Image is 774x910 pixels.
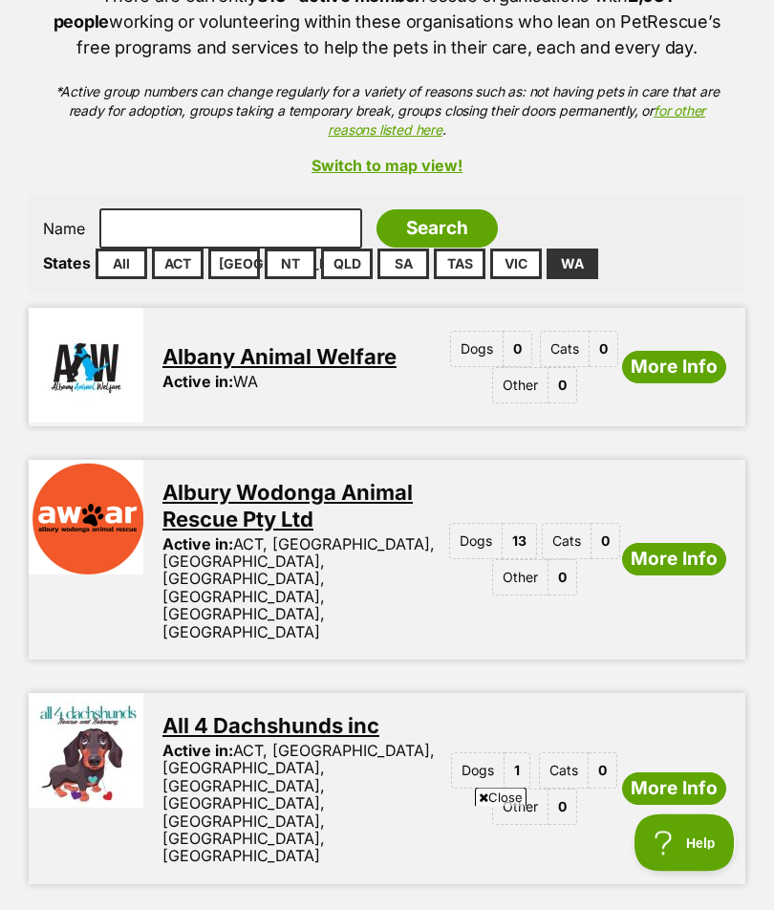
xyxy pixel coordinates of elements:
a: NT [265,249,316,280]
img: All 4 Dachshunds inc [29,694,143,809]
span: Cats [540,332,590,368]
a: Switch to map view! [29,158,745,175]
a: WA [547,249,598,280]
a: ACT [152,249,204,280]
div: WA [162,374,258,391]
span: Cats [539,753,589,790]
div: ACT, [GEOGRAPHIC_DATA], [GEOGRAPHIC_DATA], [GEOGRAPHIC_DATA], [GEOGRAPHIC_DATA], [GEOGRAPHIC_DATA... [162,743,444,866]
span: 0 [591,524,620,560]
span: 0 [590,332,618,368]
span: 1 [505,753,530,790]
span: Other [492,368,548,404]
img: Albany Animal Welfare [29,309,143,423]
a: More Info [622,773,726,806]
iframe: Help Scout Beacon - Open [634,814,736,872]
a: More Info [622,544,726,576]
span: Dogs [451,753,505,790]
a: VIC [490,249,542,280]
a: All [96,249,147,280]
a: TAS [434,249,485,280]
span: 0 [589,753,617,790]
a: [GEOGRAPHIC_DATA] [208,249,260,280]
a: Albany Animal Welfare [162,345,397,370]
img: Albury Wodonga Animal Rescue Pty Ltd [29,461,143,575]
label: States [43,254,91,273]
span: Active in: [162,535,233,554]
span: Cats [542,524,591,560]
span: 0 [548,790,577,826]
iframe: Advertisement [39,814,735,900]
input: Search [376,210,498,249]
span: 0 [504,332,532,368]
em: *Active group numbers can change regularly for a variety of reasons such as: not having pets in c... [55,84,720,139]
span: Dogs [450,332,504,368]
span: 13 [503,524,537,560]
a: Albury Wodonga Animal Rescue Pty Ltd [162,481,413,532]
span: Close [475,788,527,807]
a: SA [377,249,429,280]
span: Active in: [162,742,233,761]
a: More Info [622,352,726,384]
span: 0 [548,560,577,596]
a: QLD [321,249,373,280]
span: Active in: [162,373,233,392]
span: Dogs [449,524,503,560]
label: Name [43,221,85,238]
span: 0 [548,368,577,404]
div: ACT, [GEOGRAPHIC_DATA], [GEOGRAPHIC_DATA], [GEOGRAPHIC_DATA], [GEOGRAPHIC_DATA], [GEOGRAPHIC_DATA... [162,536,444,641]
span: Other [492,560,548,596]
a: All 4 Dachshunds inc [162,714,379,739]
